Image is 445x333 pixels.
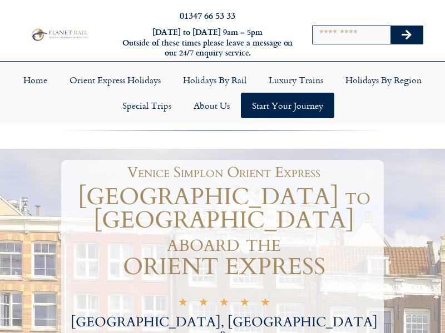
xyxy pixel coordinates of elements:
[334,67,433,93] a: Holidays by Region
[240,299,250,309] i: ★
[219,299,229,309] i: ★
[199,299,209,309] i: ★
[180,9,235,22] a: 01347 66 53 33
[29,27,89,42] img: Planet Rail Train Holidays Logo
[172,67,258,93] a: Holidays by Rail
[182,93,241,118] a: About Us
[178,299,188,309] i: ★
[64,185,384,279] h1: [GEOGRAPHIC_DATA] to [GEOGRAPHIC_DATA] aboard the ORIENT EXPRESS
[6,67,439,118] nav: Menu
[121,27,294,58] h6: [DATE] to [DATE] 9am – 5pm Outside of these times please leave a message on our 24/7 enquiry serv...
[178,297,270,309] div: 5/5
[12,67,58,93] a: Home
[70,165,378,180] h1: Venice Simplon Orient Express
[258,67,334,93] a: Luxury Trains
[241,93,334,118] a: Start your Journey
[111,93,182,118] a: Special Trips
[390,26,423,44] button: Search
[260,299,270,309] i: ★
[58,67,172,93] a: Orient Express Holidays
